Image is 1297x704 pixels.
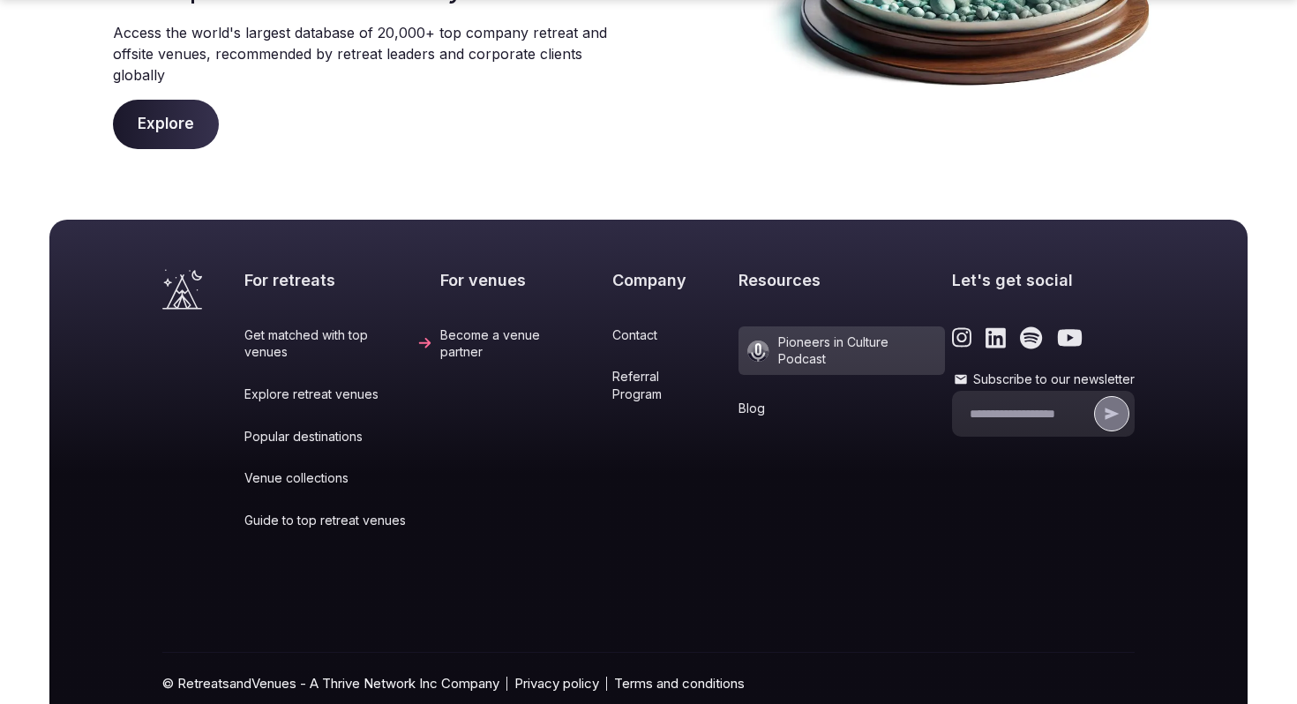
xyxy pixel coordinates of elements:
a: Link to the retreats and venues LinkedIn page [986,326,1006,349]
a: Privacy policy [514,674,599,693]
h2: For retreats [244,269,433,291]
a: Contact [612,326,731,344]
a: Referral Program [612,368,731,402]
a: Terms and conditions [614,674,745,693]
a: Link to the retreats and venues Spotify page [1020,326,1042,349]
span: Explore [113,100,219,149]
a: Explore [113,115,219,132]
h2: Company [612,269,731,291]
a: Popular destinations [244,428,433,446]
a: Blog [738,400,944,417]
a: Explore retreat venues [244,386,433,403]
a: Link to the retreats and venues Youtube page [1057,326,1083,349]
a: Link to the retreats and venues Instagram page [952,326,972,349]
p: Access the world's largest database of 20,000+ top company retreat and offsite venues, recommende... [113,22,631,86]
a: Become a venue partner [440,326,605,361]
a: Visit the homepage [162,269,202,310]
h2: Let's get social [952,269,1135,291]
label: Subscribe to our newsletter [952,371,1135,388]
a: Venue collections [244,469,433,487]
a: Guide to top retreat venues [244,512,433,529]
a: Pioneers in Culture Podcast [738,326,944,375]
h2: Resources [738,269,944,291]
h2: For venues [440,269,605,291]
a: Get matched with top venues [244,326,433,361]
